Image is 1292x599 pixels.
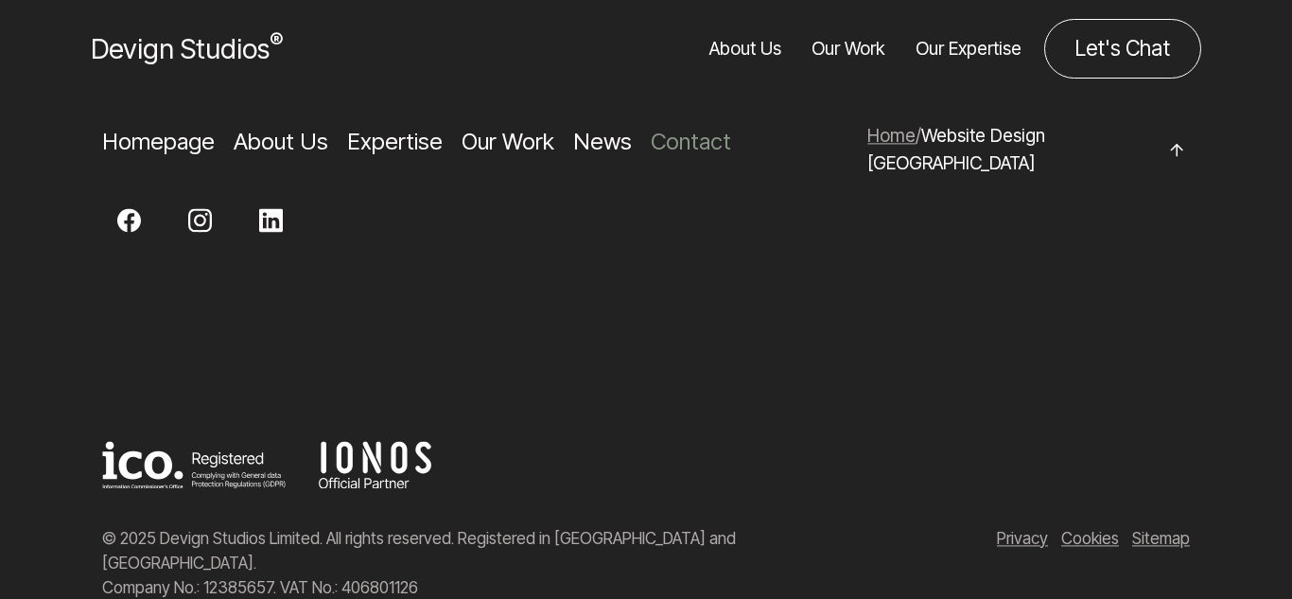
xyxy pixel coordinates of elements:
a: Our Work [812,19,885,79]
a: About Us [709,19,781,79]
sup: ® [270,28,283,53]
a: Our Expertise [916,19,1021,79]
span: Devign Studios [91,32,283,65]
a: Devign Studios® Homepage [91,28,283,69]
a: Contact us about your project [1044,19,1201,79]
